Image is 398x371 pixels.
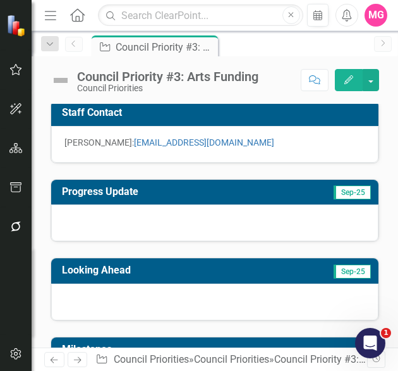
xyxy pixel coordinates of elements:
h3: Looking Ahead [62,265,261,276]
img: Not Defined [51,70,71,91]
span: 1 [381,328,391,338]
iframe: Intercom live chat [355,328,385,358]
img: ClearPoint Strategy [6,15,28,37]
span: Sep-25 [334,265,371,279]
button: MG [365,4,387,27]
div: Council Priority #3: Arts Funding [77,70,258,84]
span: [PERSON_NAME]: [64,137,278,148]
h3: Staff Contact [62,107,372,118]
span: Sep-25 [334,185,371,199]
input: Search ClearPoint... [98,4,303,27]
a: [EMAIL_ADDRESS][DOMAIN_NAME] [134,137,274,148]
a: Council Priorities [194,353,269,365]
div: Council Priority #3: Arts Funding [116,39,215,55]
div: Council Priorities [77,84,258,93]
h3: Progress Update [62,186,268,198]
h3: Milestones [62,344,372,355]
a: Council Priorities [114,353,189,365]
div: » » [95,353,366,367]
